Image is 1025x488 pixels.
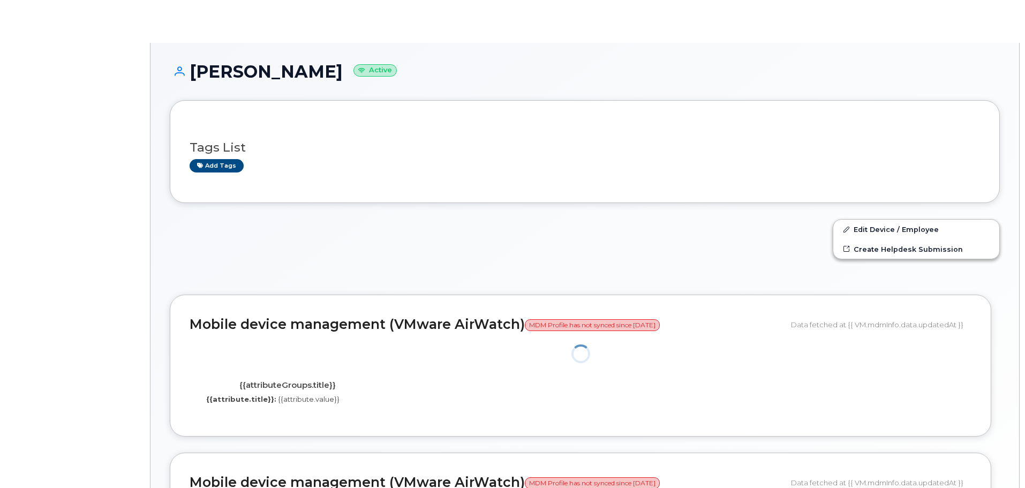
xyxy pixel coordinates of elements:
a: Add tags [190,159,244,172]
h3: Tags List [190,141,980,154]
h1: [PERSON_NAME] [170,62,1000,81]
a: Create Helpdesk Submission [833,239,999,259]
div: Data fetched at {{ VM.mdmInfo.data.updatedAt }} [791,314,971,335]
h2: Mobile device management (VMware AirWatch) [190,317,783,332]
span: MDM Profile has not synced since [DATE] [525,319,660,331]
small: Active [353,64,397,77]
span: {{attribute.value}} [278,395,340,403]
h4: {{attributeGroups.title}} [198,381,377,390]
label: {{attribute.title}}: [206,394,276,404]
a: Edit Device / Employee [833,220,999,239]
